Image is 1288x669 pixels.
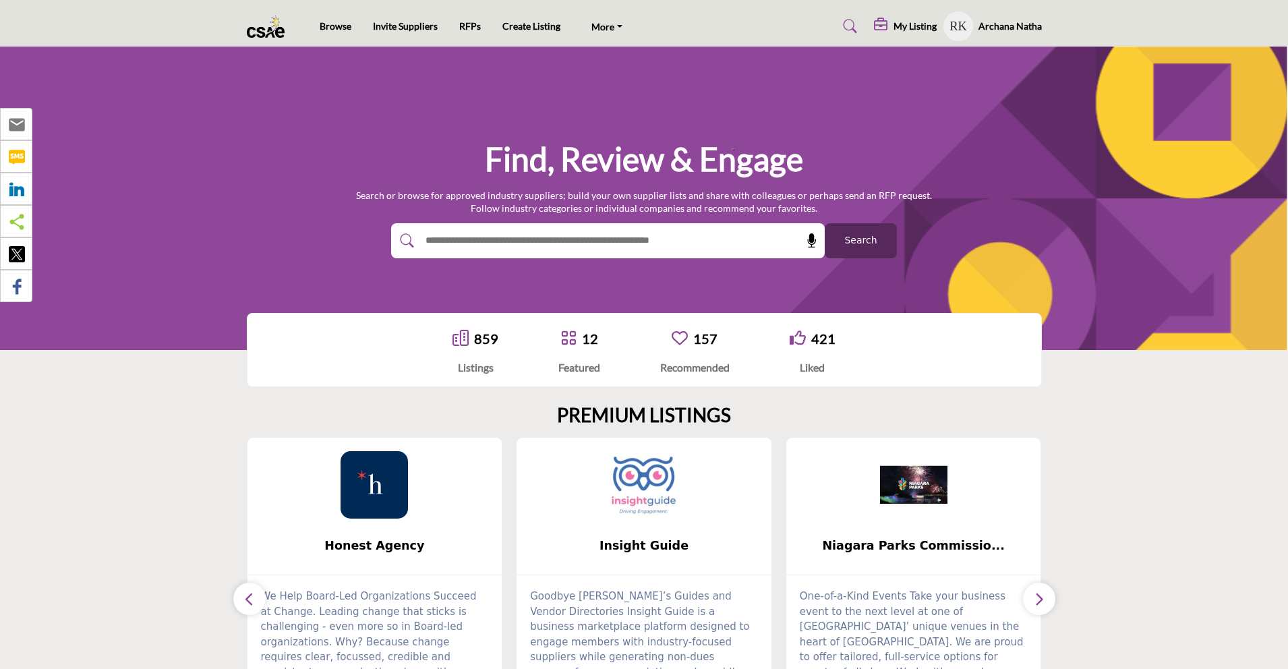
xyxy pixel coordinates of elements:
[830,16,866,37] a: Search
[978,20,1042,33] h5: Archana Natha
[560,330,577,348] a: Go to Featured
[268,537,482,554] span: Honest Agency
[356,189,932,215] p: Search or browse for approved industry suppliers; build your own supplier lists and share with co...
[807,528,1021,564] b: Niagara Parks Commission
[341,451,408,519] img: Honest Agency
[811,330,836,347] a: 421
[790,330,806,346] i: Go to Liked
[537,537,751,554] span: Insight Guide
[582,17,632,36] a: More
[844,233,877,248] span: Search
[517,528,771,564] a: Insight Guide
[485,138,803,180] h1: Find, Review & Engage
[807,537,1021,554] span: Niagara Parks Commissio...
[660,359,730,376] div: Recommended
[452,359,498,376] div: Listings
[557,404,731,427] h2: PREMIUM LISTINGS
[373,20,438,32] a: Invite Suppliers
[537,528,751,564] b: Insight Guide
[894,20,937,32] h5: My Listing
[558,359,600,376] div: Featured
[247,16,292,38] img: Site Logo
[610,451,678,519] img: Insight Guide
[268,528,482,564] b: Honest Agency
[502,20,560,32] a: Create Listing
[874,18,937,34] div: My Listing
[247,528,502,564] a: Honest Agency
[320,20,351,32] a: Browse
[786,528,1041,564] a: Niagara Parks Commissio...
[672,330,688,348] a: Go to Recommended
[582,330,598,347] a: 12
[474,330,498,347] a: 859
[459,20,481,32] a: RFPs
[693,330,718,347] a: 157
[880,451,947,519] img: Niagara Parks Commission
[790,359,836,376] div: Liked
[825,223,897,258] button: Search
[943,11,973,41] button: Show hide supplier dropdown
